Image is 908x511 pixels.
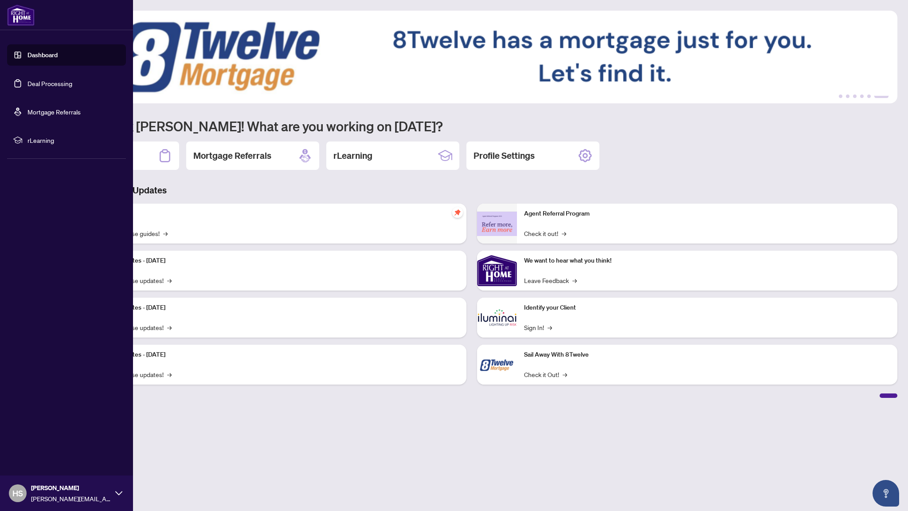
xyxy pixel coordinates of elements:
[524,350,890,360] p: Sail Away With 8Twelve
[477,298,517,338] img: Identify your Client
[524,275,577,285] a: Leave Feedback→
[31,483,111,493] span: [PERSON_NAME]
[853,94,857,98] button: 3
[93,350,459,360] p: Platform Updates - [DATE]
[562,228,566,238] span: →
[167,275,172,285] span: →
[477,345,517,385] img: Sail Away With 8Twelve
[873,480,899,507] button: Open asap
[27,79,72,87] a: Deal Processing
[7,4,35,26] img: logo
[46,118,897,134] h1: Welcome back [PERSON_NAME]! What are you working on [DATE]?
[31,494,111,503] span: [PERSON_NAME][EMAIL_ADDRESS][DOMAIN_NAME]
[93,209,459,219] p: Self-Help
[333,149,372,162] h2: rLearning
[477,251,517,291] img: We want to hear what you think!
[93,256,459,266] p: Platform Updates - [DATE]
[474,149,535,162] h2: Profile Settings
[46,11,897,103] img: Slide 5
[12,487,23,499] span: HS
[548,322,552,332] span: →
[846,94,849,98] button: 2
[563,369,567,379] span: →
[163,228,168,238] span: →
[572,275,577,285] span: →
[93,303,459,313] p: Platform Updates - [DATE]
[874,94,888,98] button: 6
[524,209,890,219] p: Agent Referral Program
[477,212,517,236] img: Agent Referral Program
[524,322,552,332] a: Sign In!→
[27,135,120,145] span: rLearning
[46,184,897,197] h3: Brokerage & Industry Updates
[452,207,463,218] span: pushpin
[193,149,271,162] h2: Mortgage Referrals
[524,369,567,379] a: Check it Out!→
[860,94,864,98] button: 4
[839,94,842,98] button: 1
[27,108,81,116] a: Mortgage Referrals
[167,369,172,379] span: →
[524,303,890,313] p: Identify your Client
[167,322,172,332] span: →
[524,256,890,266] p: We want to hear what you think!
[524,228,566,238] a: Check it out!→
[27,51,58,59] a: Dashboard
[867,94,871,98] button: 5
